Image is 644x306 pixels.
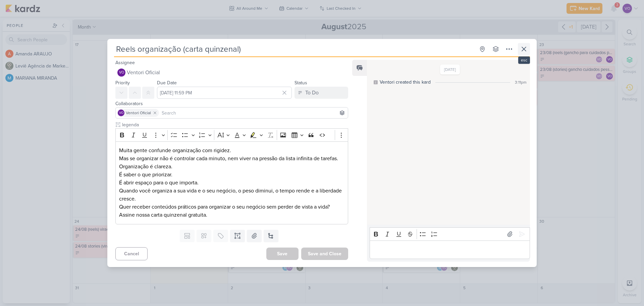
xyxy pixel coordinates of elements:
[115,60,135,65] label: Assignee
[114,43,475,55] input: Untitled Kard
[126,110,151,116] span: Ventori Oficial
[119,112,123,115] p: VO
[115,141,348,224] div: Editor editing area: main
[117,69,125,77] div: Ventori Oficial
[115,80,130,86] label: Priority
[370,227,530,241] div: Editor toolbar
[380,79,431,86] div: Ventori created this kard
[294,80,307,86] label: Status
[115,67,348,79] button: VO Ventori Oficial
[121,121,348,128] input: Untitled text
[127,69,160,77] span: Ventori Oficial
[515,79,527,85] div: 3:11pm
[119,203,344,219] p: Quer receber conteúdos práticos para organizar o seu negócio sem perder de vista a vida? Assine n...
[119,187,344,203] p: Quando você organiza a sua vida e o seu negócio, o peso diminui, o tempo rende e a liberdade cresce.
[160,109,346,117] input: Search
[119,163,344,187] p: Organização é clareza. É saber o que priorizar. É abrir espaço para o que importa.
[157,87,292,99] input: Select a date
[115,128,348,141] div: Editor toolbar
[294,87,348,99] button: To Do
[305,89,319,97] div: To Do
[518,56,530,64] div: esc
[157,80,177,86] label: Due Date
[119,146,344,163] p: Muita gente confunde organização com rigidez. Mas se organizar não é controlar cada minuto, nem v...
[119,71,124,75] p: VO
[115,100,348,107] div: Collaborators
[115,247,148,260] button: Cancel
[118,110,124,116] div: Ventori Oficial
[370,241,530,259] div: Editor editing area: main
